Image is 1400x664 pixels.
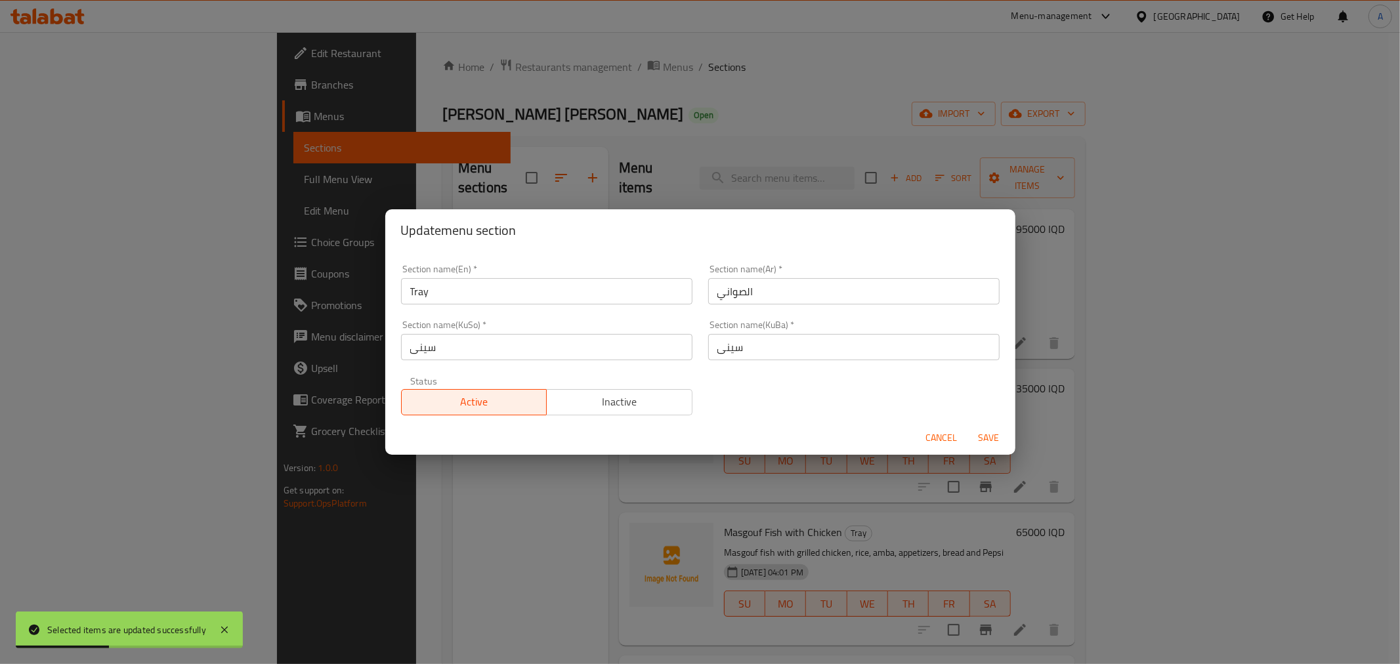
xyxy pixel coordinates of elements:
button: Active [401,389,547,415]
span: Inactive [552,392,687,411]
button: Cancel [921,426,963,450]
input: Please enter section name(ar) [708,278,1000,304]
div: Selected items are updated successfully [47,623,206,637]
button: Save [968,426,1010,450]
button: Inactive [546,389,692,415]
h2: Update menu section [401,220,1000,241]
input: Please enter section name(en) [401,278,692,304]
span: Active [407,392,542,411]
span: Save [973,430,1005,446]
span: Cancel [926,430,958,446]
input: Please enter section name(KuSo) [401,334,692,360]
input: Please enter section name(KuBa) [708,334,1000,360]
